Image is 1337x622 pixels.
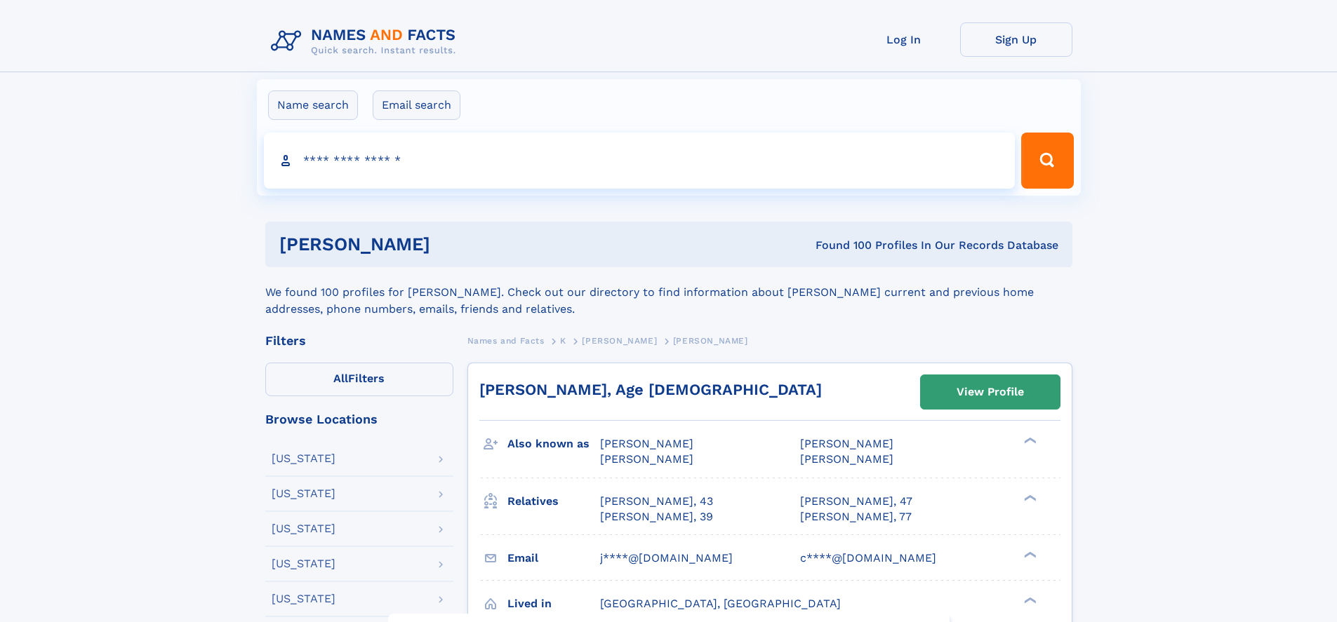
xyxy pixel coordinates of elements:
[1020,493,1037,502] div: ❯
[265,334,453,347] div: Filters
[623,238,1058,253] div: Found 100 Profiles In Our Records Database
[265,267,1072,318] div: We found 100 profiles for [PERSON_NAME]. Check out our directory to find information about [PERSO...
[582,332,657,349] a: [PERSON_NAME]
[272,593,335,604] div: [US_STATE]
[800,452,893,466] span: [PERSON_NAME]
[265,22,467,60] img: Logo Names and Facts
[265,363,453,396] label: Filters
[272,488,335,499] div: [US_STATE]
[279,236,623,253] h1: [PERSON_NAME]
[960,22,1072,57] a: Sign Up
[560,336,566,346] span: K
[800,494,912,509] a: [PERSON_NAME], 47
[507,432,600,456] h3: Also known as
[467,332,545,349] a: Names and Facts
[373,90,460,120] label: Email search
[800,509,912,525] a: [PERSON_NAME], 77
[1020,436,1037,445] div: ❯
[264,133,1016,189] input: search input
[800,437,893,450] span: [PERSON_NAME]
[600,597,841,610] span: [GEOGRAPHIC_DATA], [GEOGRAPHIC_DATA]
[333,372,348,385] span: All
[957,376,1024,408] div: View Profile
[600,437,693,450] span: [PERSON_NAME]
[1020,595,1037,604] div: ❯
[1020,550,1037,559] div: ❯
[507,489,600,513] h3: Relatives
[265,413,453,426] div: Browse Locations
[673,336,748,346] span: [PERSON_NAME]
[848,22,960,57] a: Log In
[1021,133,1073,189] button: Search Button
[600,509,713,525] a: [PERSON_NAME], 39
[560,332,566,349] a: K
[272,558,335,569] div: [US_STATE]
[507,546,600,570] h3: Email
[272,523,335,534] div: [US_STATE]
[272,453,335,464] div: [US_STATE]
[507,592,600,616] h3: Lived in
[268,90,358,120] label: Name search
[479,381,822,398] a: [PERSON_NAME], Age [DEMOGRAPHIC_DATA]
[921,375,1060,409] a: View Profile
[582,336,657,346] span: [PERSON_NAME]
[600,494,713,509] a: [PERSON_NAME], 43
[600,452,693,466] span: [PERSON_NAME]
